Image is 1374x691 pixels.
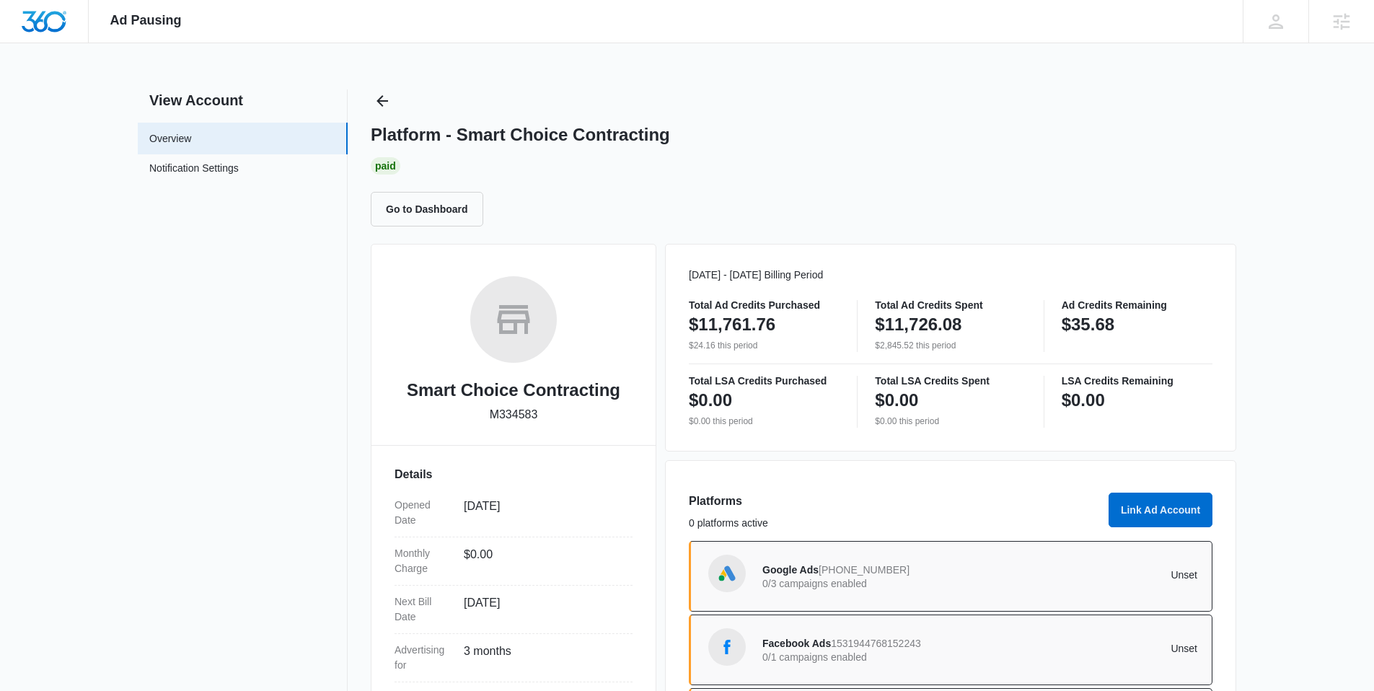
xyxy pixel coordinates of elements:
[689,376,840,386] p: Total LSA Credits Purchased
[395,489,633,537] div: Opened Date[DATE]
[464,643,621,673] dd: 3 months
[1062,389,1105,412] p: $0.00
[395,594,452,625] dt: Next Bill Date
[689,339,840,352] p: $24.16 this period
[716,636,738,658] img: Facebook Ads
[395,546,452,576] dt: Monthly Charge
[371,157,400,175] div: Paid
[395,643,452,673] dt: Advertising for
[407,377,620,403] h2: Smart Choice Contracting
[464,594,621,625] dd: [DATE]
[762,638,831,649] span: Facebook Ads
[395,586,633,634] div: Next Bill Date[DATE]
[689,268,1212,283] p: [DATE] - [DATE] Billing Period
[110,13,182,28] span: Ad Pausing
[1062,300,1212,310] p: Ad Credits Remaining
[875,313,961,336] p: $11,726.08
[149,161,239,180] a: Notification Settings
[716,563,738,584] img: Google Ads
[395,634,633,682] div: Advertising for3 months
[138,89,348,111] h2: View Account
[762,652,980,662] p: 0/1 campaigns enabled
[371,203,492,215] a: Go to Dashboard
[762,564,819,576] span: Google Ads
[980,643,1198,653] p: Unset
[819,564,910,576] span: [PHONE_NUMBER]
[875,339,1026,352] p: $2,845.52 this period
[689,615,1212,685] a: Facebook AdsFacebook Ads15319447681522430/1 campaigns enabledUnset
[464,498,621,528] dd: [DATE]
[395,537,633,586] div: Monthly Charge$0.00
[689,300,840,310] p: Total Ad Credits Purchased
[371,124,670,146] h1: Platform - Smart Choice Contracting
[689,415,840,428] p: $0.00 this period
[1062,313,1114,336] p: $35.68
[395,466,633,483] h3: Details
[831,638,921,649] span: 1531944768152243
[689,516,1100,531] p: 0 platforms active
[1062,376,1212,386] p: LSA Credits Remaining
[689,389,732,412] p: $0.00
[371,89,394,113] button: Back
[689,541,1212,612] a: Google AdsGoogle Ads[PHONE_NUMBER]0/3 campaigns enabledUnset
[371,192,483,226] button: Go to Dashboard
[875,376,1026,386] p: Total LSA Credits Spent
[980,570,1198,580] p: Unset
[149,131,191,146] a: Overview
[464,546,621,576] dd: $0.00
[395,498,452,528] dt: Opened Date
[689,313,775,336] p: $11,761.76
[875,300,1026,310] p: Total Ad Credits Spent
[689,493,1100,510] h3: Platforms
[875,415,1026,428] p: $0.00 this period
[1109,493,1212,527] button: Link Ad Account
[762,578,980,589] p: 0/3 campaigns enabled
[490,406,538,423] p: M334583
[875,389,918,412] p: $0.00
